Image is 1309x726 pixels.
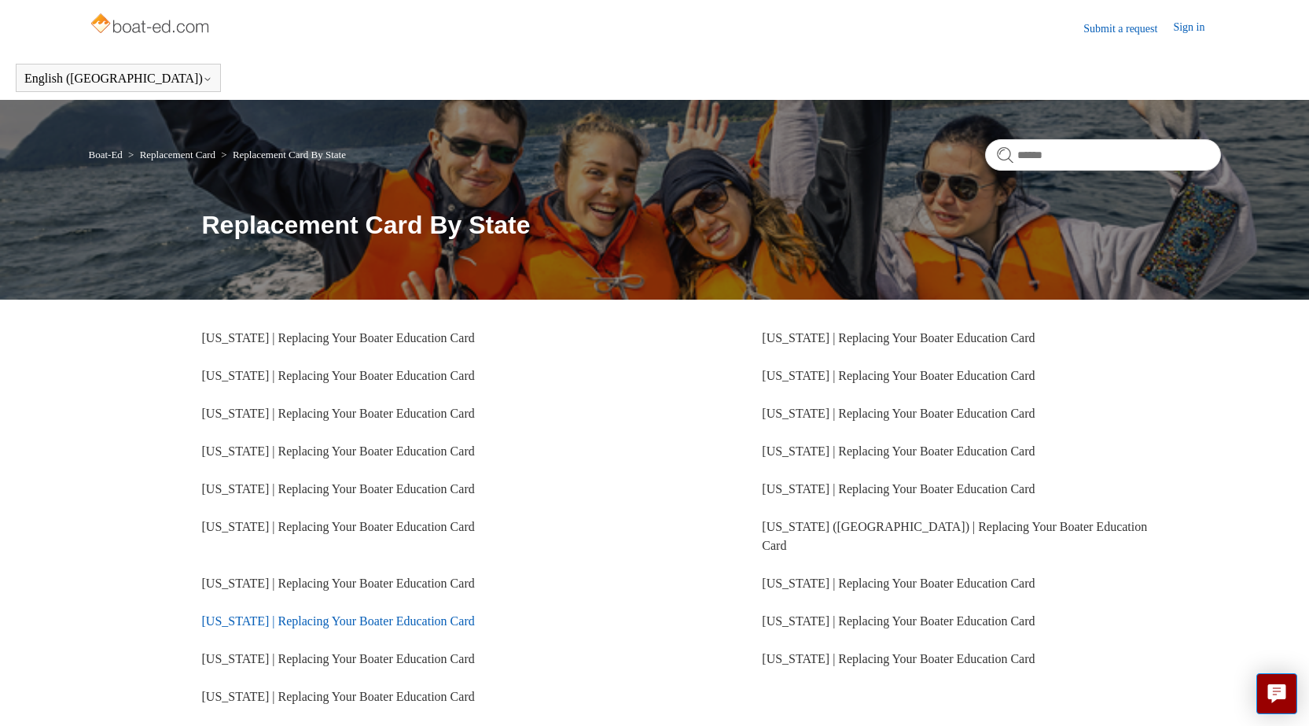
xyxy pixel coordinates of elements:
[762,369,1035,382] a: [US_STATE] | Replacing Your Boater Education Card
[24,72,212,86] button: English ([GEOGRAPHIC_DATA])
[1173,19,1220,38] a: Sign in
[202,482,475,496] a: [US_STATE] | Replacing Your Boater Education Card
[762,577,1035,590] a: [US_STATE] | Replacing Your Boater Education Card
[89,149,126,160] li: Boat-Ed
[202,652,475,665] a: [US_STATE] | Replacing Your Boater Education Card
[985,139,1221,171] input: Search
[762,407,1035,420] a: [US_STATE] | Replacing Your Boater Education Card
[762,482,1035,496] a: [US_STATE] | Replacing Your Boater Education Card
[202,690,475,703] a: [US_STATE] | Replacing Your Boater Education Card
[202,444,475,458] a: [US_STATE] | Replacing Your Boater Education Card
[762,614,1035,628] a: [US_STATE] | Replacing Your Boater Education Card
[1256,673,1297,714] button: Live chat
[125,149,218,160] li: Replacement Card
[140,149,215,160] a: Replacement Card
[202,614,475,628] a: [US_STATE] | Replacing Your Boater Education Card
[202,520,475,533] a: [US_STATE] | Replacing Your Boater Education Card
[762,444,1035,458] a: [US_STATE] | Replacing Your Boater Education Card
[202,331,475,345] a: [US_STATE] | Replacing Your Boater Education Card
[218,149,346,160] li: Replacement Card By State
[89,149,123,160] a: Boat-Ed
[202,369,475,382] a: [US_STATE] | Replacing Your Boater Education Card
[762,331,1035,345] a: [US_STATE] | Replacing Your Boater Education Card
[1083,20,1173,37] a: Submit a request
[762,520,1147,552] a: [US_STATE] ([GEOGRAPHIC_DATA]) | Replacing Your Boater Education Card
[202,206,1221,244] h1: Replacement Card By State
[202,577,475,590] a: [US_STATE] | Replacing Your Boater Education Card
[202,407,475,420] a: [US_STATE] | Replacing Your Boater Education Card
[233,149,346,160] a: Replacement Card By State
[89,9,214,41] img: Boat-Ed Help Center home page
[762,652,1035,665] a: [US_STATE] | Replacing Your Boater Education Card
